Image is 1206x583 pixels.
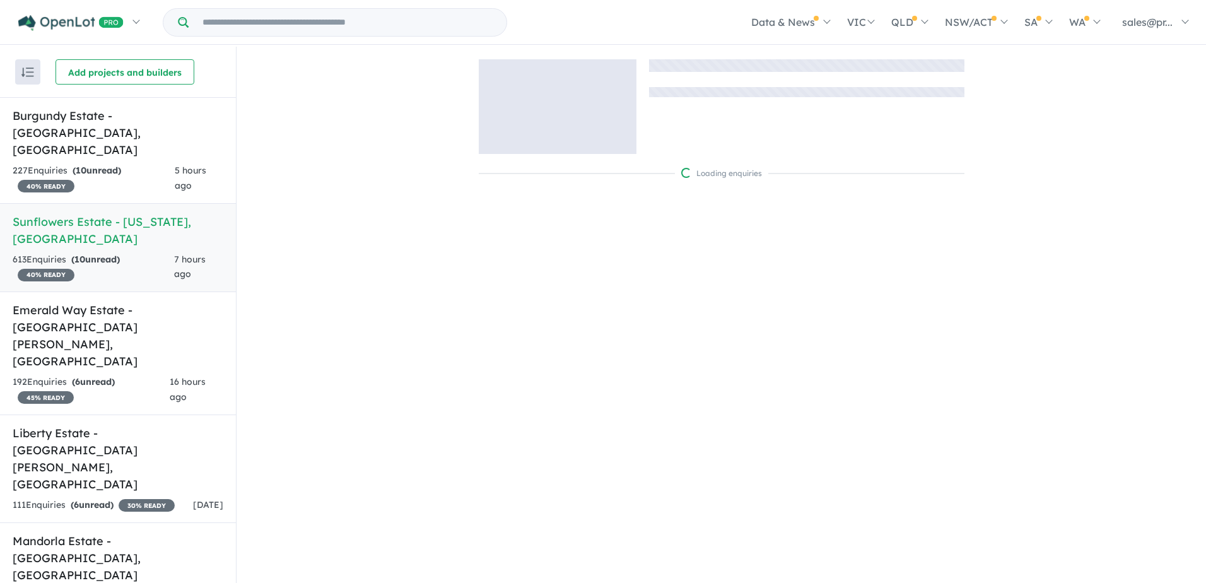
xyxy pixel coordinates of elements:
[56,59,194,85] button: Add projects and builders
[13,498,175,513] div: 111 Enquir ies
[170,376,206,403] span: 16 hours ago
[13,425,223,493] h5: Liberty Estate - [GEOGRAPHIC_DATA][PERSON_NAME] , [GEOGRAPHIC_DATA]
[13,213,223,247] h5: Sunflowers Estate - [US_STATE] , [GEOGRAPHIC_DATA]
[13,375,170,405] div: 192 Enquir ies
[74,499,79,510] span: 6
[74,254,85,265] span: 10
[13,252,174,283] div: 613 Enquir ies
[193,499,223,510] span: [DATE]
[73,165,121,176] strong: ( unread)
[72,376,115,387] strong: ( unread)
[174,254,206,280] span: 7 hours ago
[71,499,114,510] strong: ( unread)
[18,180,74,192] span: 40 % READY
[71,254,120,265] strong: ( unread)
[13,163,175,194] div: 227 Enquir ies
[681,167,762,180] div: Loading enquiries
[75,376,80,387] span: 6
[18,15,124,31] img: Openlot PRO Logo White
[18,391,74,404] span: 45 % READY
[13,302,223,370] h5: Emerald Way Estate - [GEOGRAPHIC_DATA][PERSON_NAME] , [GEOGRAPHIC_DATA]
[175,165,206,191] span: 5 hours ago
[76,165,86,176] span: 10
[119,499,175,512] span: 30 % READY
[13,107,223,158] h5: Burgundy Estate - [GEOGRAPHIC_DATA] , [GEOGRAPHIC_DATA]
[18,269,74,281] span: 40 % READY
[1122,16,1173,28] span: sales@pr...
[21,68,34,77] img: sort.svg
[191,9,504,36] input: Try estate name, suburb, builder or developer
